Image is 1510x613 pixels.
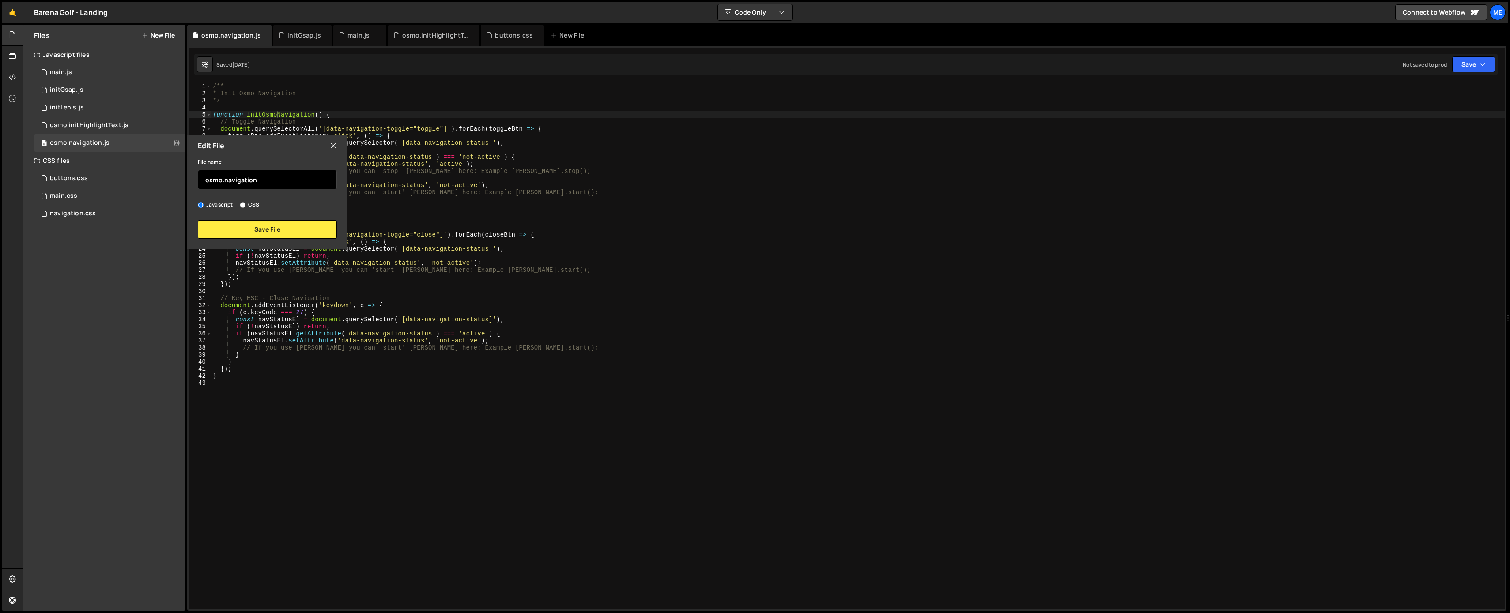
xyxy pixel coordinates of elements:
div: 6 [189,118,211,125]
label: Javascript [198,200,233,209]
button: Save [1452,56,1495,72]
div: 2 [189,90,211,97]
div: CSS files [23,152,185,169]
div: 33 [189,309,211,316]
button: Save File [198,220,337,239]
label: File name [198,158,222,166]
div: 29 [189,281,211,288]
div: 5 [189,111,211,118]
span: 0 [42,140,47,147]
div: 1 [189,83,211,90]
h2: Files [34,30,50,40]
input: CSS [240,202,245,208]
div: main.js [347,31,370,40]
div: 25 [189,252,211,259]
div: 37 [189,337,211,344]
div: 26 [189,259,211,267]
div: Saved [216,61,250,68]
div: 39 [189,351,211,358]
div: navigation.css [50,210,96,218]
input: Name [198,170,337,189]
div: 36 [189,330,211,337]
div: 40 [189,358,211,365]
div: buttons.css [50,174,88,182]
div: 32 [189,302,211,309]
div: main.js [50,68,72,76]
div: 17023/46768.js [34,134,185,152]
div: 31 [189,295,211,302]
div: 34 [189,316,211,323]
button: New File [142,32,175,39]
input: Javascript [198,202,204,208]
a: Me [1490,4,1506,20]
h2: Edit File [198,141,224,150]
div: 41 [189,365,211,372]
div: osmo.navigation.js [201,31,261,40]
div: 17023/46771.js [34,81,185,99]
div: 4 [189,104,211,111]
div: 35 [189,323,211,330]
div: 17023/46769.js [34,64,185,81]
div: 42 [189,372,211,380]
div: 17023/46760.css [34,187,185,205]
div: 38 [189,344,211,351]
button: Code Only [718,4,792,20]
div: New File [551,31,588,40]
div: 43 [189,380,211,387]
div: Not saved to prod [1403,61,1447,68]
a: 🤙 [2,2,23,23]
div: initGsap.js [287,31,321,40]
div: Barena Golf - Landing [34,7,108,18]
div: osmo.navigation.js [50,139,109,147]
div: initGsap.js [50,86,83,94]
label: CSS [240,200,259,209]
div: 7 [189,125,211,132]
div: initLenis.js [50,104,84,112]
div: 28 [189,274,211,281]
div: 17023/46759.css [34,205,185,222]
div: 3 [189,97,211,104]
div: 17023/46872.js [34,117,185,134]
div: 17023/46770.js [34,99,185,117]
div: osmo.initHighlightText.js [402,31,468,40]
div: 8 [189,132,211,139]
div: osmo.initHighlightText.js [50,121,128,129]
div: 17023/46793.css [34,169,185,187]
div: [DATE] [232,61,250,68]
div: 30 [189,288,211,295]
div: main.css [50,192,77,200]
a: Connect to Webflow [1395,4,1487,20]
div: Javascript files [23,46,185,64]
div: 27 [189,267,211,274]
div: buttons.css [495,31,533,40]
